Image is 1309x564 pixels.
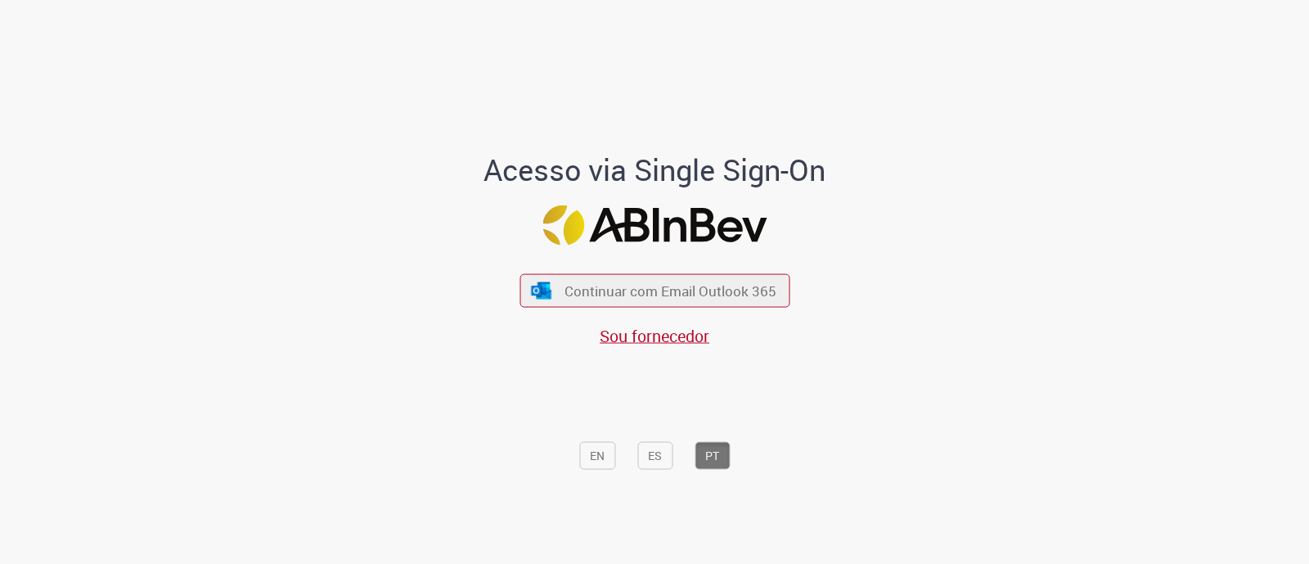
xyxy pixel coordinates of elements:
button: ES [637,441,672,469]
button: PT [695,441,730,469]
button: EN [579,441,615,469]
img: Logo ABInBev [542,205,767,246]
a: Sou fornecedor [600,325,709,347]
h1: Acesso via Single Sign-On [428,153,882,186]
button: ícone Azure/Microsoft 360 Continuar com Email Outlook 365 [520,274,789,308]
img: ícone Azure/Microsoft 360 [530,282,553,299]
span: Continuar com Email Outlook 365 [565,282,776,300]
